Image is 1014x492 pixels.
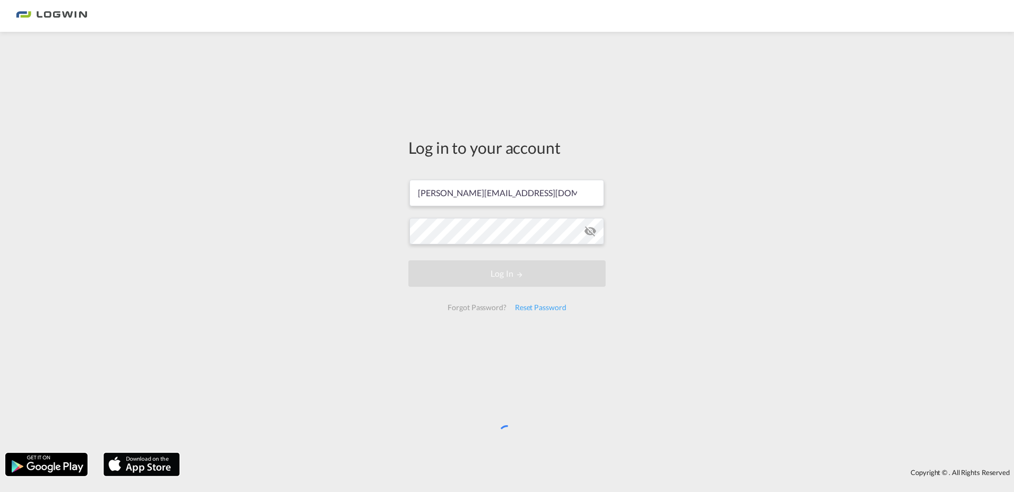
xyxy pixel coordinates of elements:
[102,452,181,477] img: apple.png
[584,225,597,238] md-icon: icon-eye-off
[511,298,571,317] div: Reset Password
[185,463,1014,481] div: Copyright © . All Rights Reserved
[409,180,604,206] input: Enter email/phone number
[4,452,89,477] img: google.png
[443,298,510,317] div: Forgot Password?
[16,4,88,28] img: bc73a0e0d8c111efacd525e4c8ad7d32.png
[408,260,606,287] button: LOGIN
[408,136,606,159] div: Log in to your account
